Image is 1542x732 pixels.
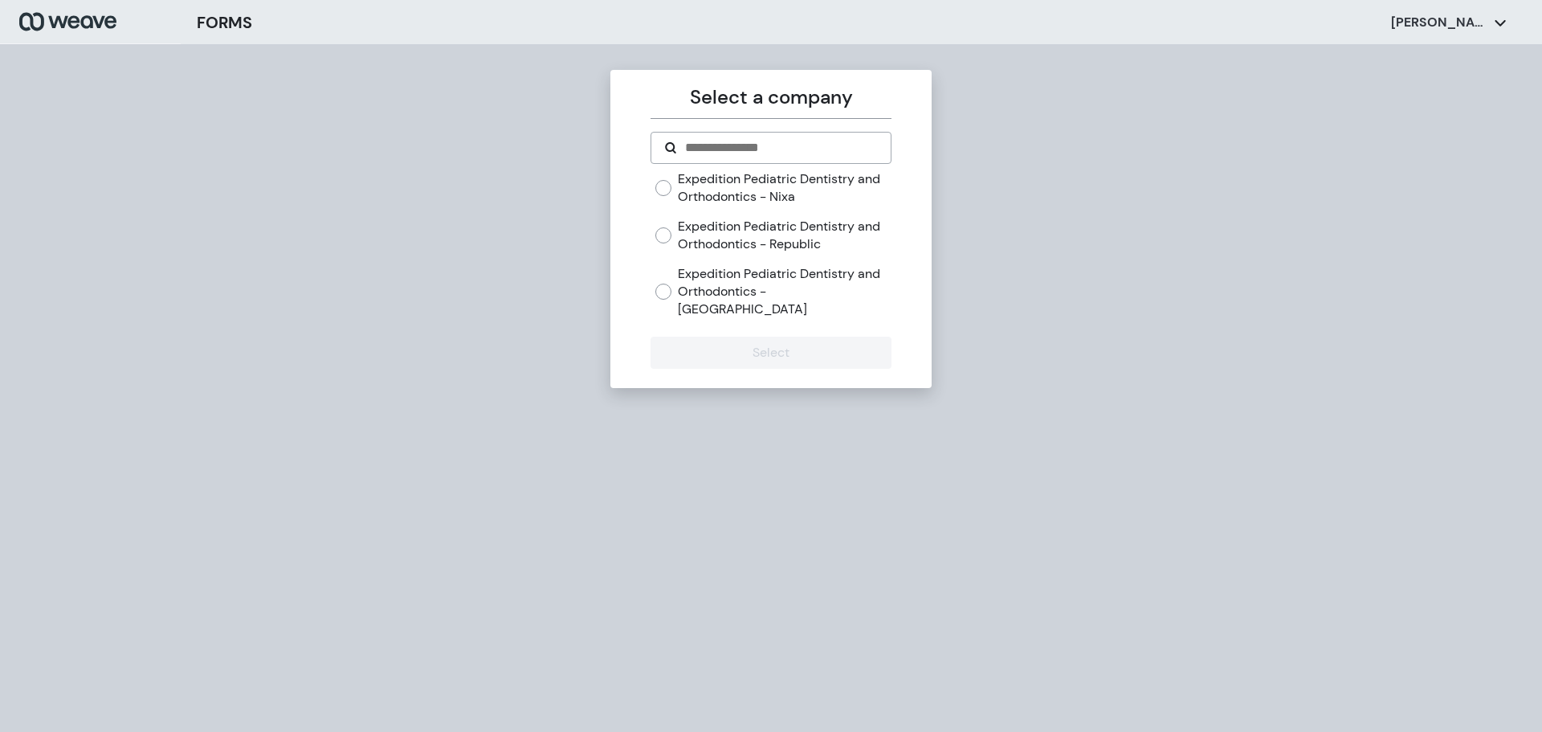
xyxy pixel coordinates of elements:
[197,10,252,35] h3: FORMS
[651,83,891,112] p: Select a company
[678,218,891,252] label: Expedition Pediatric Dentistry and Orthodontics - Republic
[683,138,877,157] input: Search
[678,170,891,205] label: Expedition Pediatric Dentistry and Orthodontics - Nixa
[678,265,891,317] label: Expedition Pediatric Dentistry and Orthodontics - [GEOGRAPHIC_DATA]
[1391,14,1487,31] p: [PERSON_NAME]
[651,337,891,369] button: Select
